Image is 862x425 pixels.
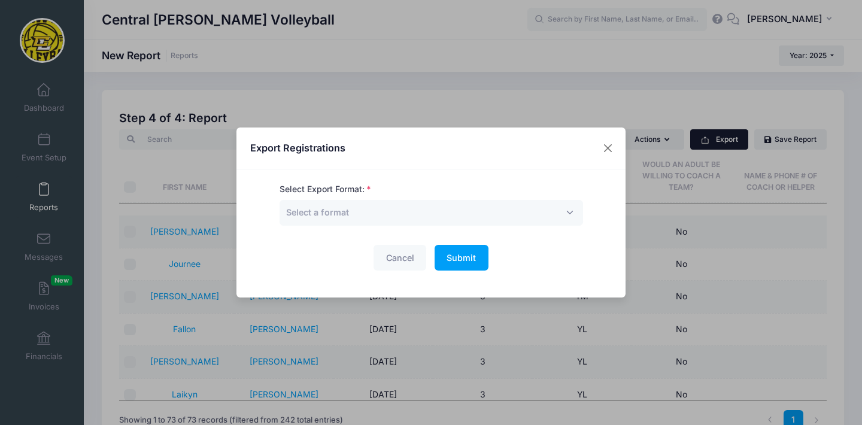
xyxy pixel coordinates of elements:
[374,245,426,271] button: Cancel
[250,141,345,155] h4: Export Registrations
[435,245,488,271] button: Submit
[280,200,583,226] span: Select a format
[280,183,371,196] label: Select Export Format:
[597,138,619,159] button: Close
[286,206,349,218] span: Select a format
[286,207,349,217] span: Select a format
[447,253,476,263] span: Submit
